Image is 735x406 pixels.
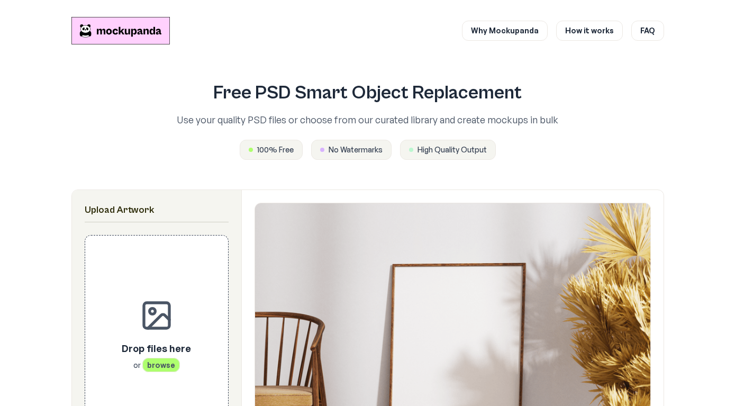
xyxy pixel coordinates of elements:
[631,21,664,41] a: FAQ
[85,203,229,218] h2: Upload Artwork
[418,145,487,155] span: High Quality Output
[142,358,180,372] span: browse
[556,21,623,41] a: How it works
[329,145,383,155] span: No Watermarks
[131,112,605,127] p: Use your quality PSD files or choose from our curated library and create mockups in bulk
[257,145,294,155] span: 100% Free
[122,360,191,371] p: or
[71,17,170,44] img: Mockupanda
[71,17,170,44] a: Mockupanda home
[131,83,605,104] h1: Free PSD Smart Object Replacement
[122,341,191,356] p: Drop files here
[462,21,548,41] a: Why Mockupanda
